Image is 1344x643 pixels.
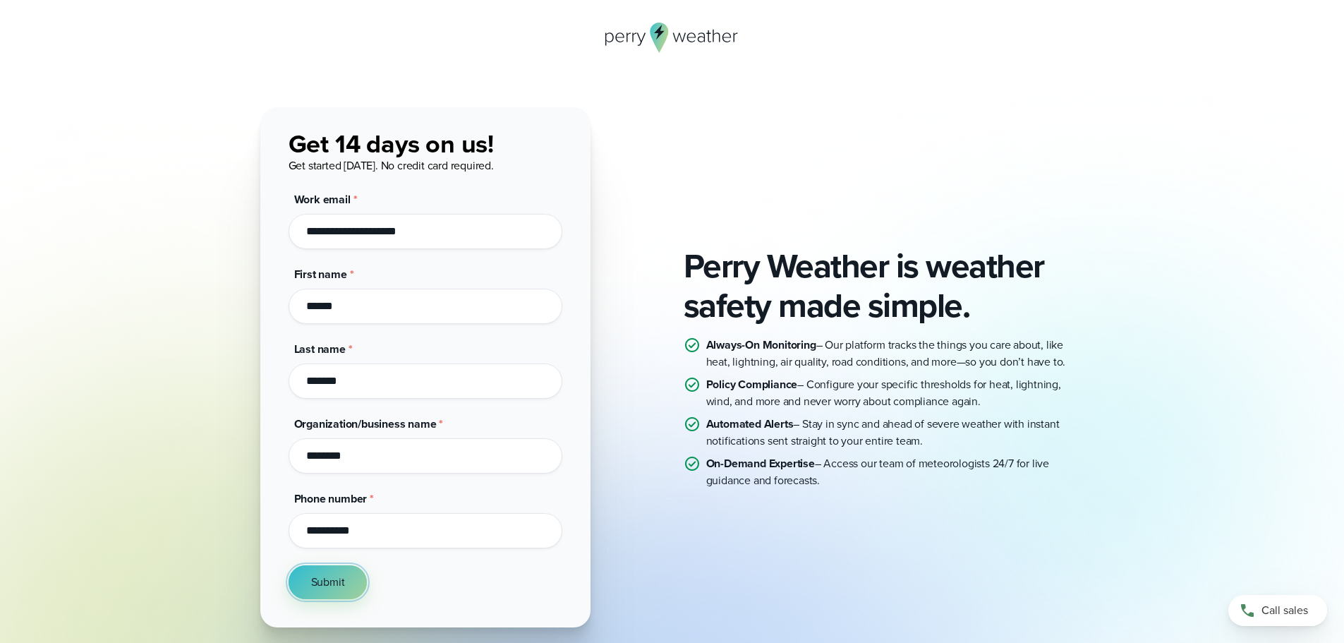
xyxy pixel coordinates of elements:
p: – Our platform tracks the things you care about, like heat, lightning, air quality, road conditio... [706,337,1084,371]
button: Submit [289,565,368,599]
p: – Stay in sync and ahead of severe weather with instant notifications sent straight to your entir... [706,416,1084,450]
h2: Perry Weather is weather safety made simple. [684,246,1084,325]
a: Call sales [1228,595,1327,626]
p: – Configure your specific thresholds for heat, lightning, wind, and more and never worry about co... [706,376,1084,410]
span: Get started [DATE]. No credit card required. [289,157,494,174]
span: Submit [311,574,345,591]
strong: On-Demand Expertise [706,455,815,471]
p: – Access our team of meteorologists 24/7 for live guidance and forecasts. [706,455,1084,489]
span: Phone number [294,491,368,507]
span: Last name [294,341,346,357]
strong: Automated Alerts [706,416,794,432]
span: Organization/business name [294,416,437,432]
span: Get 14 days on us! [289,125,494,162]
strong: Policy Compliance [706,376,798,392]
strong: Always-On Monitoring [706,337,816,353]
span: Work email [294,191,351,208]
span: Call sales [1261,602,1308,619]
span: First name [294,266,347,282]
